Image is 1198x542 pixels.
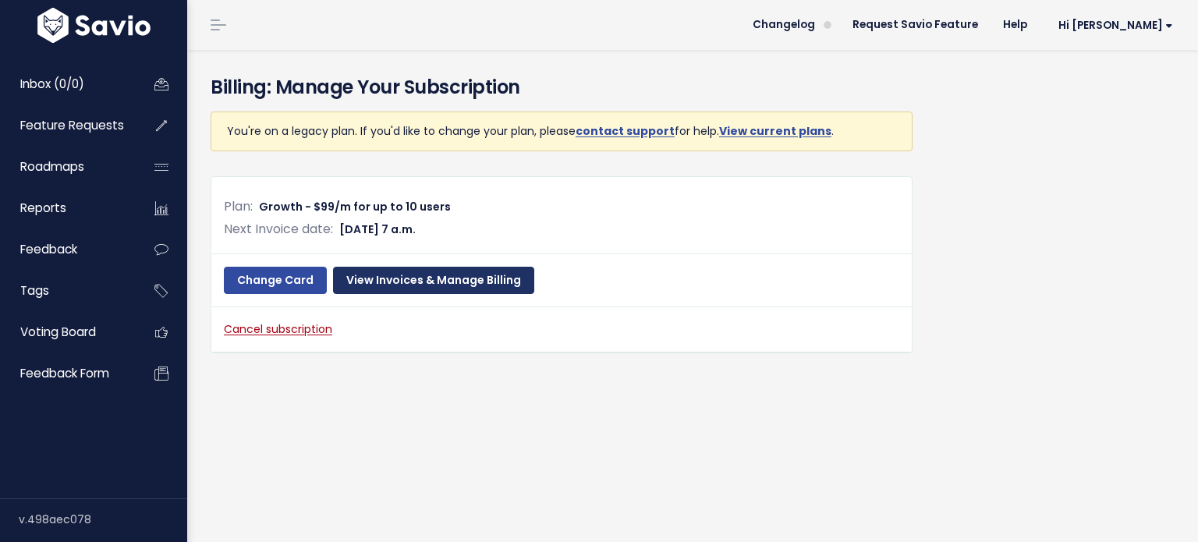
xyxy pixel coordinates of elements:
img: logo-white.9d6f32f41409.svg [34,8,154,43]
a: View current plans [719,123,831,139]
div: v.498aec078 [19,499,187,540]
a: Tags [4,273,129,309]
a: Help [991,13,1040,37]
a: Hi [PERSON_NAME] [1040,13,1186,37]
a: Roadmaps [4,149,129,185]
span: [DATE] 7 a.m. [339,221,416,237]
a: Cancel subscription [224,321,332,337]
a: Inbox (0/0) [4,66,129,102]
span: Tags [20,282,49,299]
span: Growth - $99/m for up to 10 users [259,199,451,214]
a: Feedback [4,232,129,267]
a: contact support [576,123,675,139]
span: Feature Requests [20,117,124,133]
span: Voting Board [20,324,96,340]
span: Changelog [753,19,815,30]
a: Feature Requests [4,108,129,143]
a: Change Card [224,267,327,295]
span: Feedback [20,241,77,257]
span: Feedback form [20,365,109,381]
div: You're on a legacy plan. If you'd like to change your plan, please for help. . [211,112,913,151]
span: Roadmaps [20,158,84,175]
a: Reports [4,190,129,226]
span: Reports [20,200,66,216]
a: Feedback form [4,356,129,391]
h4: Billing: Manage Your Subscription [211,73,1175,101]
a: View Invoices & Manage Billing [333,267,534,295]
a: Request Savio Feature [840,13,991,37]
span: Hi [PERSON_NAME] [1058,19,1173,31]
a: Voting Board [4,314,129,350]
span: Inbox (0/0) [20,76,84,92]
span: Next Invoice date: [224,220,333,238]
span: Plan: [224,197,253,215]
